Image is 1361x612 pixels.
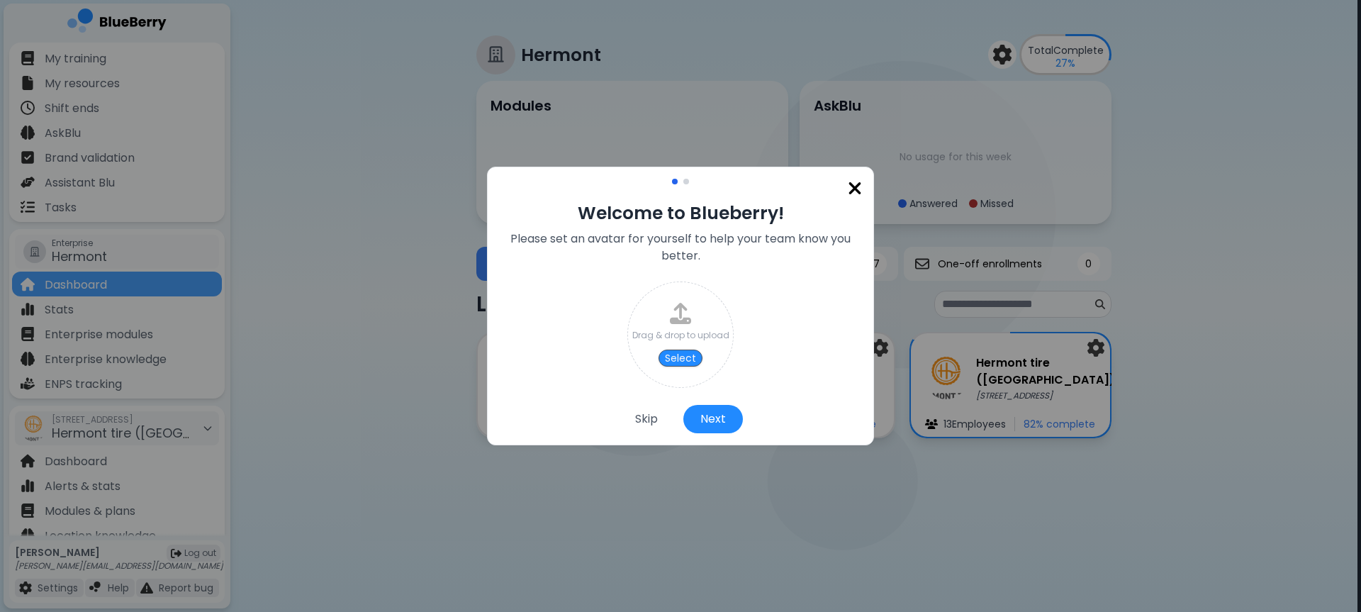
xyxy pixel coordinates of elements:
[632,330,729,341] div: Drag & drop to upload
[499,201,862,225] p: Welcome to Blueberry!
[499,230,862,265] p: Please set an avatar for yourself to help your team know you better.
[848,179,862,198] img: close icon
[659,350,702,367] button: Select
[618,405,675,433] button: Skip
[670,303,691,324] img: upload
[683,405,743,433] button: Next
